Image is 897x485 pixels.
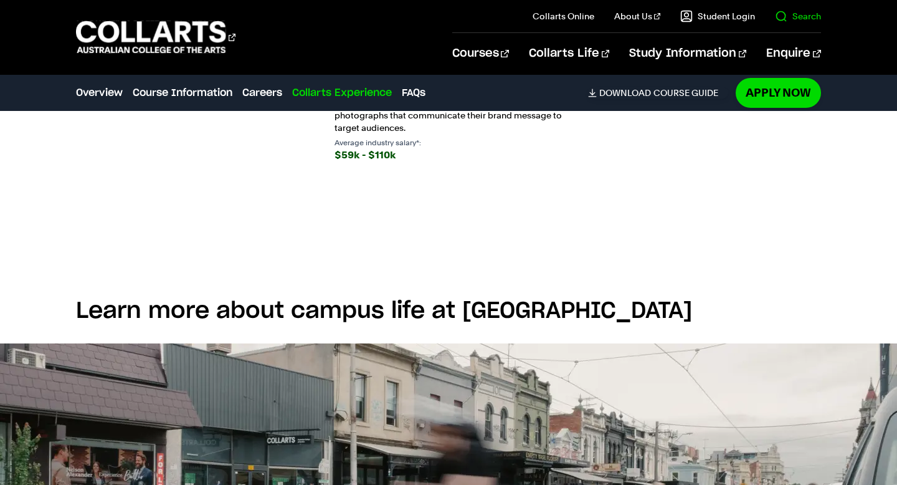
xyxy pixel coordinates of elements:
a: Study Information [629,33,746,74]
a: Search [775,10,821,22]
a: DownloadCourse Guide [588,87,728,98]
a: About Us [614,10,660,22]
span: Download [599,87,651,98]
div: Go to homepage [76,19,235,55]
a: Apply Now [736,78,821,107]
a: Course Information [133,85,232,100]
a: Collarts Experience [292,85,392,100]
a: Careers [242,85,282,100]
p: Average industry salary*: [335,139,562,146]
a: Collarts Online [533,10,594,22]
a: Courses [452,33,509,74]
h2: Learn more about campus life at [GEOGRAPHIC_DATA] [76,297,820,325]
a: Overview [76,85,123,100]
a: Student Login [680,10,755,22]
a: Enquire [766,33,820,74]
div: $59k - $110k [335,146,562,164]
a: Collarts Life [529,33,609,74]
a: FAQs [402,85,425,100]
